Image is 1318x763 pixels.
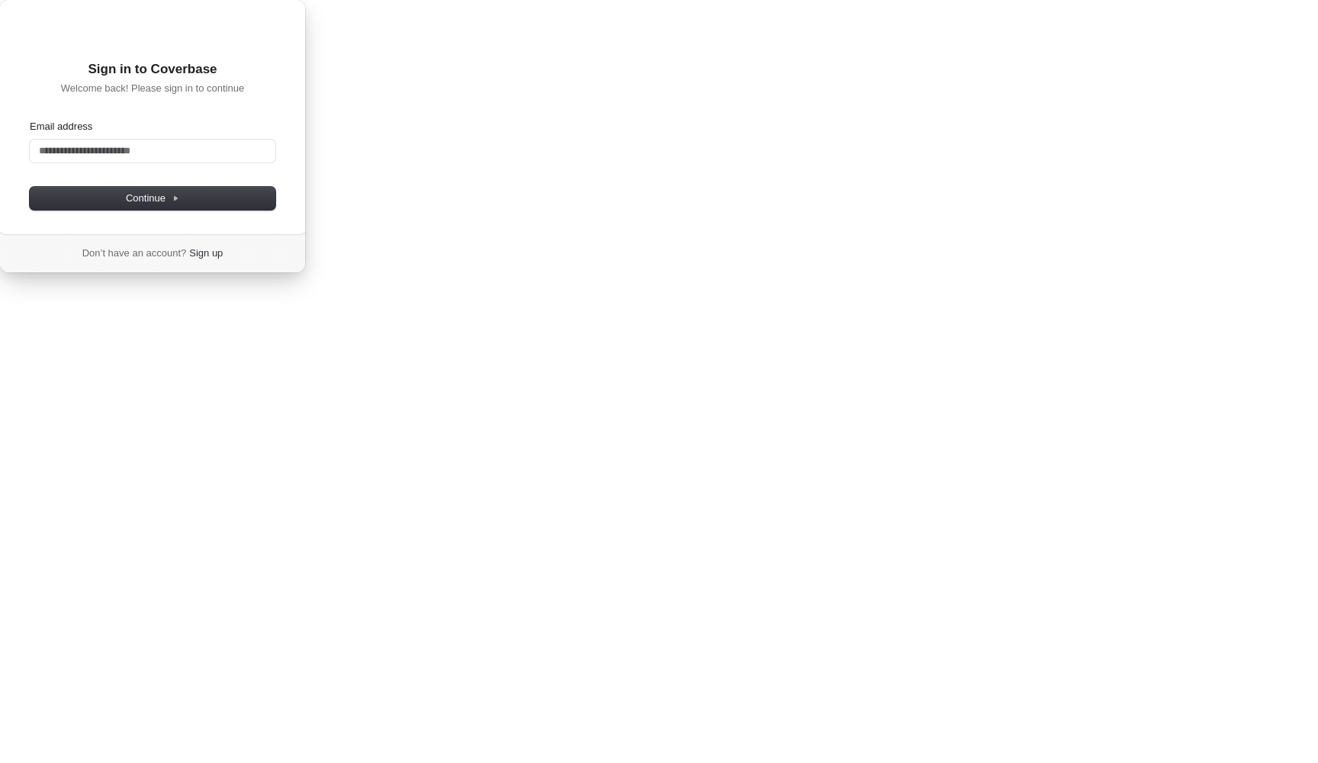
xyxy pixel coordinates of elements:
a: Sign up [189,246,223,260]
p: Welcome back! Please sign in to continue [30,82,275,95]
h1: Sign in to Coverbase [30,60,275,79]
label: Email address [30,120,92,134]
button: Continue [30,187,275,210]
span: Continue [126,192,179,205]
span: Don’t have an account? [82,246,187,260]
